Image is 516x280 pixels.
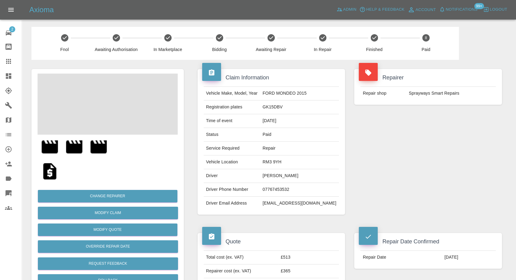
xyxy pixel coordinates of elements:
span: Help & Feedback [366,6,404,13]
span: Awaiting Authorisation [93,46,140,53]
td: £365 [278,264,339,278]
td: Repairer cost (ex. VAT) [204,264,278,278]
h5: Axioma [29,5,54,15]
span: Account [416,6,436,13]
button: Override Repair Date [38,240,178,253]
span: In Repair [299,46,346,53]
td: Vehicle Make, Model, Year [204,87,260,100]
td: GK15DBV [260,100,339,114]
span: Logout [490,6,507,13]
span: Fnol [41,46,88,53]
button: Help & Feedback [358,5,406,14]
span: Finished [351,46,398,53]
text: 8 [425,36,427,40]
td: 07767453532 [260,183,339,197]
span: Admin [343,6,357,13]
span: Notifications [446,6,478,13]
button: Open drawer [4,2,18,17]
img: 68a6ea67baf606d886a4f8f0 [64,137,84,157]
td: Driver Email Address [204,197,260,210]
span: Paid [402,46,449,53]
td: Repair Date [360,251,442,264]
td: Paid [260,128,339,142]
a: Modify Claim [38,207,178,219]
img: 68a6ea67baf606d886a4f8d2 [40,137,60,157]
h4: Repairer [359,74,497,82]
a: Account [406,5,438,15]
button: Change Repairer [38,190,177,202]
h4: Quote [202,238,341,246]
td: FORD MONDEO 2015 [260,87,339,100]
span: 2 [9,26,15,32]
span: Awaiting Repair [248,46,294,53]
td: Driver Phone Number [204,183,260,197]
td: Time of event [204,114,260,128]
td: [EMAIL_ADDRESS][DOMAIN_NAME] [260,197,339,210]
td: [DATE] [442,251,496,264]
td: RM3 9YH [260,155,339,169]
td: Vehicle Location [204,155,260,169]
button: Modify Quote [38,224,177,236]
td: [PERSON_NAME] [260,169,339,183]
h4: Claim Information [202,74,341,82]
span: Bidding [196,46,243,53]
td: Registration plates [204,100,260,114]
td: Service Required [204,142,260,155]
img: 68a6ea68baf606d886a4f90b [89,137,108,157]
button: Notifications [438,5,479,14]
td: Repair [260,142,339,155]
td: Total cost (ex. VAT) [204,251,278,264]
td: £513 [278,251,339,264]
td: Driver [204,169,260,183]
a: Admin [335,5,358,14]
img: qt_1Rlta4A4aDea5wMjkh4TvSLZ [40,162,60,181]
button: Logout [481,5,509,14]
span: 99+ [474,3,484,9]
span: In Marketplace [144,46,191,53]
td: [DATE] [260,114,339,128]
td: Status [204,128,260,142]
td: Sprayways Smart Repairs [406,87,496,100]
td: Repair shop [360,87,406,100]
h4: Repair Date Confirmed [359,238,497,246]
button: Request Feedback [38,257,178,270]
